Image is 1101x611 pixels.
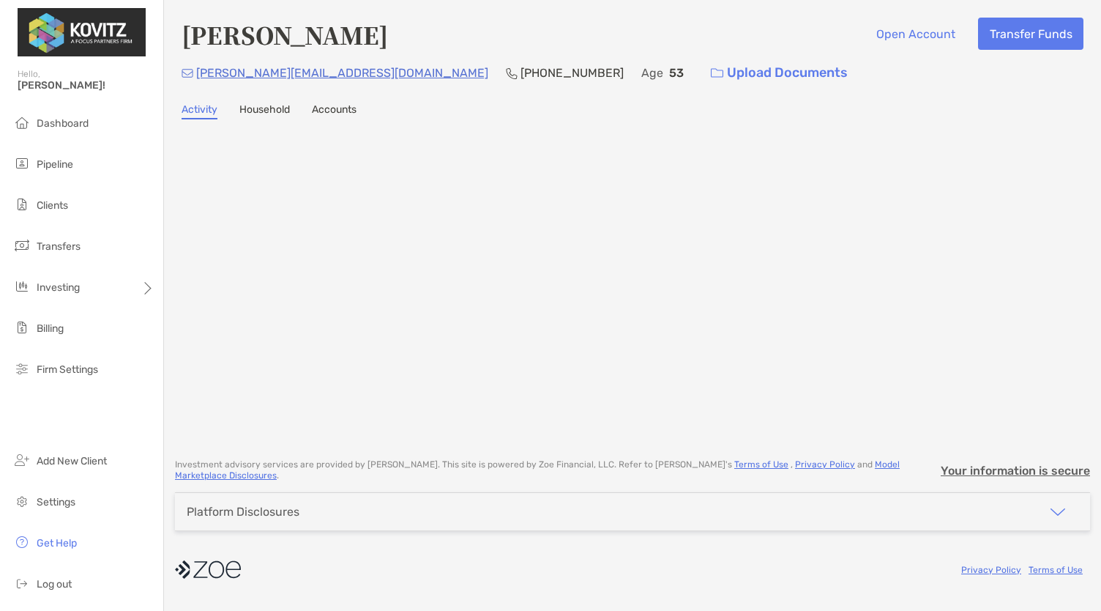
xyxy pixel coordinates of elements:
[37,240,81,253] span: Transfers
[13,360,31,377] img: firm-settings icon
[13,492,31,510] img: settings icon
[239,103,290,119] a: Household
[37,322,64,335] span: Billing
[37,363,98,376] span: Firm Settings
[182,69,193,78] img: Email Icon
[13,114,31,131] img: dashboard icon
[941,464,1090,478] p: Your information is secure
[734,459,788,470] a: Terms of Use
[13,237,31,254] img: transfers icon
[795,459,855,470] a: Privacy Policy
[506,67,518,79] img: Phone Icon
[978,18,1083,50] button: Transfer Funds
[13,319,31,336] img: billing icon
[13,196,31,213] img: clients icon
[37,158,73,171] span: Pipeline
[187,505,299,519] div: Platform Disclosures
[520,64,624,82] p: [PHONE_NUMBER]
[711,68,723,78] img: button icon
[37,281,80,294] span: Investing
[1029,565,1083,575] a: Terms of Use
[13,155,31,172] img: pipeline icon
[175,553,241,586] img: company logo
[37,117,89,130] span: Dashboard
[175,459,936,481] p: Investment advisory services are provided by [PERSON_NAME] . This site is powered by Zoe Financia...
[37,455,107,467] span: Add New Client
[669,64,684,82] p: 53
[182,18,388,51] h4: [PERSON_NAME]
[18,6,146,59] img: Zoe Logo
[37,578,72,590] span: Log out
[13,574,31,592] img: logout icon
[196,64,488,82] p: [PERSON_NAME][EMAIL_ADDRESS][DOMAIN_NAME]
[18,79,154,92] span: [PERSON_NAME]!
[312,103,357,119] a: Accounts
[865,18,966,50] button: Open Account
[182,103,217,119] a: Activity
[641,64,663,82] p: Age
[1049,503,1067,521] img: icon arrow
[961,565,1021,575] a: Privacy Policy
[13,533,31,551] img: get-help icon
[175,459,900,481] a: Model Marketplace Disclosures
[13,278,31,295] img: investing icon
[37,537,77,549] span: Get Help
[37,199,68,212] span: Clients
[13,451,31,469] img: add_new_client icon
[701,57,857,89] a: Upload Documents
[37,496,75,508] span: Settings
